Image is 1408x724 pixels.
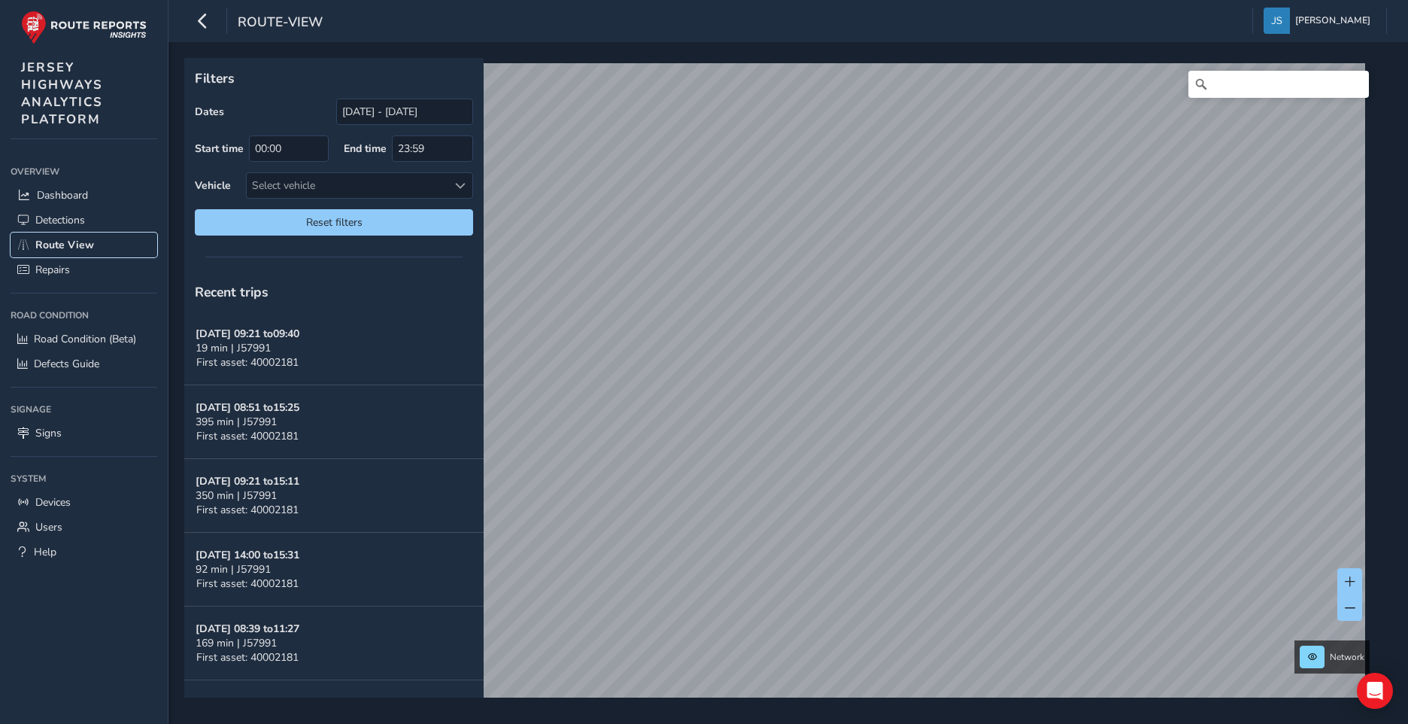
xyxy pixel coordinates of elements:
[11,351,157,376] a: Defects Guide
[1295,8,1370,34] span: [PERSON_NAME]
[196,636,277,650] span: 169 min | J57991
[11,304,157,327] div: Road Condition
[35,426,62,440] span: Signs
[11,515,157,540] a: Users
[35,520,62,534] span: Users
[11,421,157,446] a: Signs
[184,459,484,533] button: [DATE] 09:21 to15:11350 min | J57991First asset: 40002181
[184,385,484,459] button: [DATE] 08:51 to15:25395 min | J57991First asset: 40002181
[11,257,157,282] a: Repairs
[34,357,99,371] span: Defects Guide
[34,545,56,559] span: Help
[195,209,473,236] button: Reset filters
[196,341,271,355] span: 19 min | J57991
[1264,8,1376,34] button: [PERSON_NAME]
[11,183,157,208] a: Dashboard
[247,173,448,198] div: Select vehicle
[11,208,157,233] a: Detections
[184,607,484,680] button: [DATE] 08:39 to11:27169 min | J57991First asset: 40002181
[11,540,157,564] a: Help
[184,533,484,607] button: [DATE] 14:00 to15:3192 min | J57991First asset: 40002181
[11,467,157,490] div: System
[195,178,231,193] label: Vehicle
[190,63,1365,715] canvas: Map
[11,398,157,421] div: Signage
[196,429,299,443] span: First asset: 40002181
[196,474,299,488] strong: [DATE] 09:21 to 15:11
[11,160,157,183] div: Overview
[195,105,224,119] label: Dates
[1264,8,1290,34] img: diamond-layout
[196,415,277,429] span: 395 min | J57991
[195,68,473,88] p: Filters
[196,548,299,562] strong: [DATE] 14:00 to 15:31
[35,213,85,227] span: Detections
[1330,651,1364,663] span: Network
[196,576,299,591] span: First asset: 40002181
[196,488,277,503] span: 350 min | J57991
[1188,71,1369,98] input: Search
[238,13,323,34] span: route-view
[21,59,103,128] span: JERSEY HIGHWAYS ANALYTICS PLATFORM
[195,283,269,301] span: Recent trips
[196,327,299,341] strong: [DATE] 09:21 to 09:40
[202,695,306,710] strong: [DATE] 07:35 to 11:52
[37,188,88,202] span: Dashboard
[196,503,299,517] span: First asset: 40002181
[1357,673,1393,709] div: Open Intercom Messenger
[35,263,70,277] span: Repairs
[34,332,136,346] span: Road Condition (Beta)
[11,233,157,257] a: Route View
[11,490,157,515] a: Devices
[196,622,299,636] strong: [DATE] 08:39 to 11:27
[196,650,299,665] span: First asset: 40002181
[35,495,71,510] span: Devices
[344,141,387,156] label: End time
[35,238,94,252] span: Route View
[206,215,462,230] span: Reset filters
[196,562,271,576] span: 92 min | J57991
[184,312,484,385] button: [DATE] 09:21 to09:4019 min | J57991First asset: 40002181
[196,355,299,370] span: First asset: 40002181
[196,400,299,415] strong: [DATE] 08:51 to 15:25
[195,141,244,156] label: Start time
[21,11,147,44] img: rr logo
[11,327,157,351] a: Road Condition (Beta)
